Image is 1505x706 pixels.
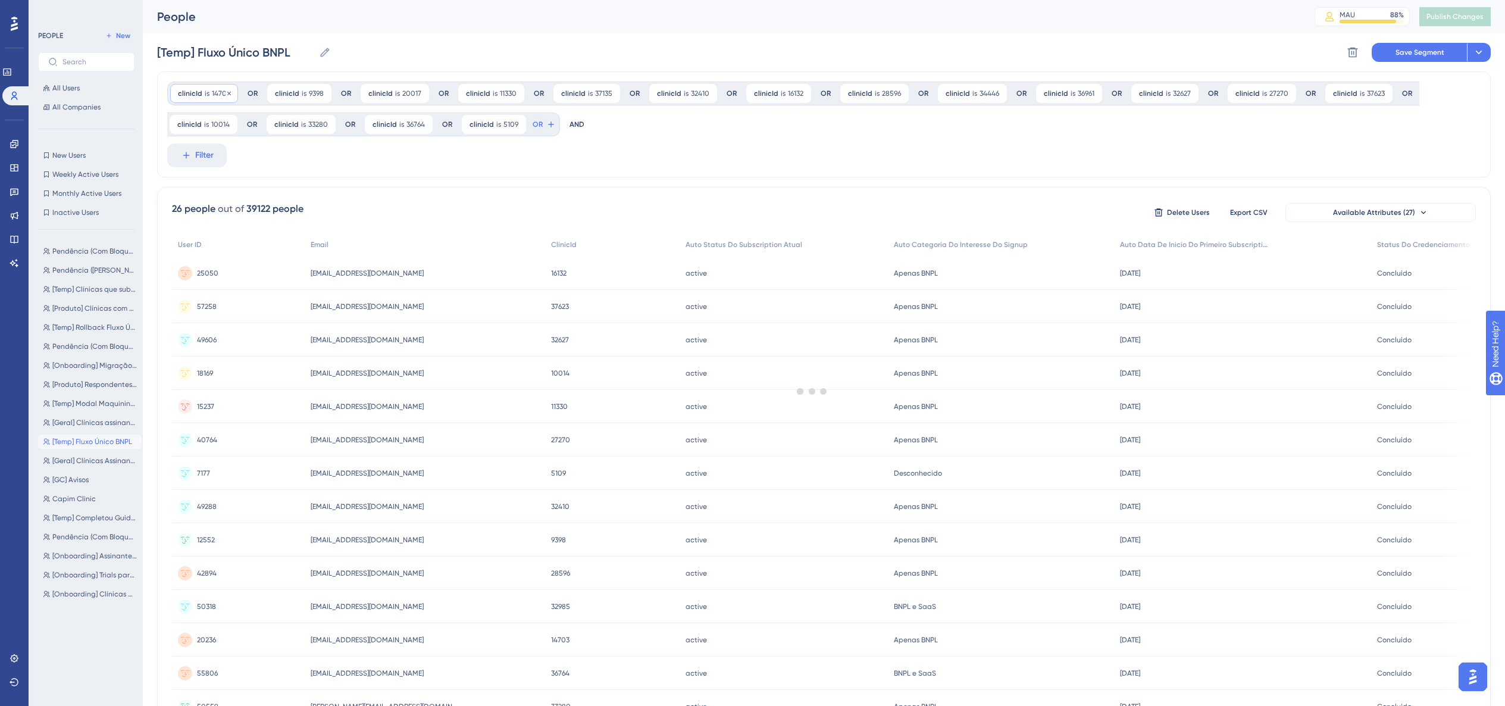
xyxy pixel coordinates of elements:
span: [Onboarding] Clínicas que finalizaram tour guiado [52,589,137,599]
iframe: UserGuiding AI Assistant Launcher [1455,659,1491,695]
span: [Onboarding] Assinantes para fazerem o tour guiado [52,551,137,561]
span: [Onboarding] Trials para fazerem tour guiado [52,570,137,580]
div: People [157,8,1285,25]
span: [Temp] Clínicas que subiram rating [52,285,137,294]
button: [Produto] Respondentes NPS [DATE] e ago/25 [38,377,142,392]
button: [Geral] Clínicas assinantes [38,416,142,430]
span: All Users [52,83,80,93]
button: [Temp] Completou Guide de Múltiplas formas [38,511,142,525]
button: New Users [38,148,134,163]
button: All Companies [38,100,134,114]
span: Pendência (Com Bloqueio) (III) [52,246,137,256]
button: [Onboarding] Assinantes para fazerem o tour guiado [38,549,142,563]
input: Segment Name [157,44,314,61]
button: Inactive Users [38,205,134,220]
button: [Temp] Modal Maquininha [38,396,142,411]
button: All Users [38,81,134,95]
span: [Temp] Fluxo Único BNPL [52,437,132,446]
span: [Temp] Completou Guide de Múltiplas formas [52,513,137,523]
button: [Produto] Clínicas com Maquininha Capim [38,301,142,315]
span: Monthly Active Users [52,189,121,198]
button: [Temp] Rollback Fluxo Único [38,320,142,335]
button: New [101,29,134,43]
button: Pendência (Com Bloqueio) (I) [38,339,142,354]
button: Pendência (Com Bloqueio) (II) [38,530,142,544]
span: Pendência (Com Bloqueio) (II) [52,532,137,542]
span: [GC] Avisos [52,475,89,485]
span: Inactive Users [52,208,99,217]
span: Pendência (Com Bloqueio) (I) [52,342,137,351]
span: [Geral] Clínicas assinantes [52,418,137,427]
button: [Onboarding] Clínicas que finalizaram tour guiado [38,587,142,601]
span: [Temp] Modal Maquininha [52,399,137,408]
button: [Geral] Clínicas Assinantes (> 31 dias) [38,454,142,468]
div: MAU [1340,10,1355,20]
span: Need Help? [28,3,74,17]
button: Pendência (Com Bloqueio) (III) [38,244,142,258]
button: [Onboarding] Migração de dados [38,358,142,373]
button: Monthly Active Users [38,186,134,201]
button: Capim Clinic [38,492,142,506]
span: [Temp] Rollback Fluxo Único [52,323,137,332]
button: [Temp] Clínicas que subiram rating [38,282,142,296]
button: [Onboarding] Trials para fazerem tour guiado [38,568,142,582]
span: Publish Changes [1426,12,1484,21]
button: [GC] Avisos [38,473,142,487]
span: Capim Clinic [52,494,96,504]
div: PEOPLE [38,31,63,40]
span: New Users [52,151,86,160]
span: [Produto] Clínicas com Maquininha Capim [52,304,137,313]
span: [Geral] Clínicas Assinantes (> 31 dias) [52,456,137,466]
button: Weekly Active Users [38,167,134,182]
span: New [116,31,130,40]
span: Save Segment [1396,48,1444,57]
span: [Onboarding] Migração de dados [52,361,137,370]
div: 88 % [1390,10,1404,20]
span: [Produto] Respondentes NPS [DATE] e ago/25 [52,380,137,389]
button: [Temp] Fluxo Único BNPL [38,435,142,449]
span: Pendência ([PERSON_NAME])(I) [52,265,137,275]
button: Pendência ([PERSON_NAME])(I) [38,263,142,277]
span: Weekly Active Users [52,170,118,179]
button: Publish Changes [1419,7,1491,26]
button: Save Segment [1372,43,1467,62]
span: All Companies [52,102,101,112]
input: Search [62,58,124,66]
